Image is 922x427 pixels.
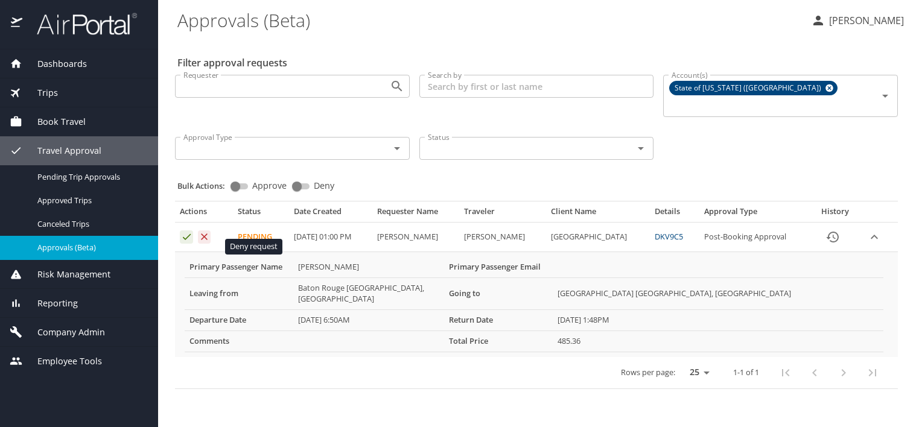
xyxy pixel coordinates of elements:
td: Post-Booking Approval [699,223,810,252]
img: airportal-logo.png [24,12,137,36]
span: Approved Trips [37,195,144,206]
th: Details [650,206,699,222]
p: [PERSON_NAME] [825,13,904,28]
input: Search by first or last name [419,75,654,98]
th: Departure Date [185,309,293,331]
th: Primary Passenger Name [185,257,293,277]
th: Traveler [459,206,546,222]
table: More info for approvals [185,257,883,352]
td: 485.36 [553,331,883,352]
th: Requester Name [372,206,459,222]
button: expand row [865,228,883,246]
td: [PERSON_NAME] [372,223,459,252]
a: DKV9C5 [655,231,683,242]
h2: Filter approval requests [177,53,287,72]
h1: Approvals (Beta) [177,1,801,39]
th: Total Price [444,331,553,352]
th: Date Created [289,206,372,222]
img: icon-airportal.png [11,12,24,36]
span: Reporting [22,297,78,310]
td: [GEOGRAPHIC_DATA] [546,223,650,252]
button: Open [389,140,405,157]
td: Pending [233,223,289,252]
p: Bulk Actions: [177,180,235,191]
div: State of [US_STATE] ([GEOGRAPHIC_DATA]) [669,81,838,95]
th: Comments [185,331,293,352]
button: Open [877,87,894,104]
span: Book Travel [22,115,86,128]
th: History [810,206,860,222]
td: Baton Rouge [GEOGRAPHIC_DATA], [GEOGRAPHIC_DATA] [293,278,444,310]
th: Return Date [444,309,553,331]
button: [PERSON_NAME] [806,10,909,31]
span: Approve [252,182,287,190]
td: [DATE] 01:00 PM [289,223,372,252]
span: Risk Management [22,268,110,281]
th: Actions [175,206,233,222]
span: Canceled Trips [37,218,144,230]
span: Company Admin [22,326,105,339]
th: Primary Passenger Email [444,257,553,277]
span: State of [US_STATE] ([GEOGRAPHIC_DATA]) [670,82,828,95]
button: Open [632,140,649,157]
span: Dashboards [22,57,87,71]
th: Status [233,206,289,222]
th: Approval Type [699,206,810,222]
span: Trips [22,86,58,100]
button: Open [389,78,405,95]
td: [DATE] 6:50AM [293,309,444,331]
th: Client Name [546,206,650,222]
span: Approvals (Beta) [37,242,144,253]
button: Approve request [180,230,193,244]
td: [GEOGRAPHIC_DATA] [GEOGRAPHIC_DATA], [GEOGRAPHIC_DATA] [553,278,883,310]
p: 1-1 of 1 [733,368,759,376]
span: Deny [314,182,334,190]
td: [PERSON_NAME] [459,223,546,252]
button: History [818,223,847,251]
th: Going to [444,278,553,310]
span: Employee Tools [22,355,102,368]
select: rows per page [680,364,714,382]
p: Rows per page: [621,368,675,376]
table: Approval table [175,206,898,388]
td: [DATE] 1:48PM [553,309,883,331]
span: Travel Approval [22,144,101,157]
span: Pending Trip Approvals [37,171,144,183]
th: Leaving from [185,278,293,310]
td: [PERSON_NAME] [293,257,444,277]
